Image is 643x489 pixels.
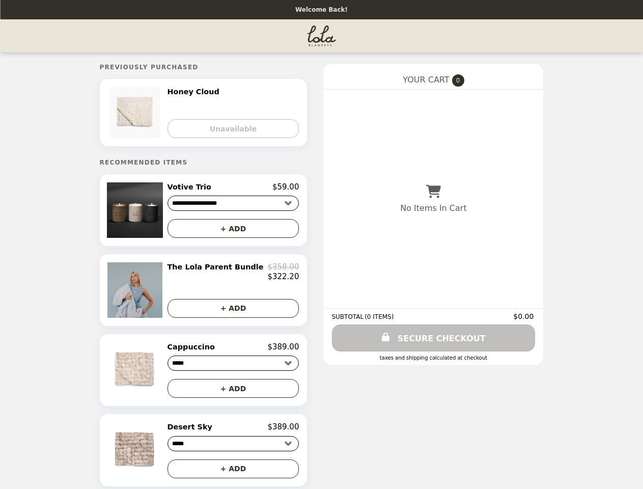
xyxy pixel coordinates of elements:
p: Welcome Back! [295,6,348,13]
div: Taxes and Shipping calculated at checkout [331,355,535,361]
h2: Honey Cloud [167,87,223,96]
img: The Lola Parent Bundle [107,262,165,317]
img: Brand Logo [307,25,336,46]
h2: Votive Trio [167,182,215,192]
span: 0 [452,74,464,87]
p: $59.00 [272,182,299,192]
h2: The Lola Parent Bundle [167,262,268,271]
select: Select a product variant [167,196,299,211]
img: Honey Cloud [109,87,163,138]
span: YOUR CART [403,75,449,85]
button: + ADD [167,459,299,478]
button: + ADD [167,379,299,398]
p: $389.00 [267,342,299,351]
select: Select a product variant [167,436,299,451]
button: + ADD [167,299,299,318]
span: ( 0 ITEMS ) [365,313,394,320]
h5: Recommended Items [100,159,307,166]
img: Desert Sky [107,422,165,478]
span: $0.00 [513,312,535,320]
img: Votive Trio [107,182,165,238]
h2: Cappuccino [167,342,219,351]
h5: Previously Purchased [100,64,307,71]
button: + ADD [167,219,299,238]
p: $389.00 [267,422,299,431]
select: Select a product variant [167,356,299,371]
p: No Items In Cart [400,203,466,213]
p: $358.00 [267,262,299,271]
p: $322.20 [267,272,299,281]
span: SUBTOTAL [331,313,365,320]
h2: Desert Sky [167,422,216,431]
img: Cappuccino [107,342,165,398]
